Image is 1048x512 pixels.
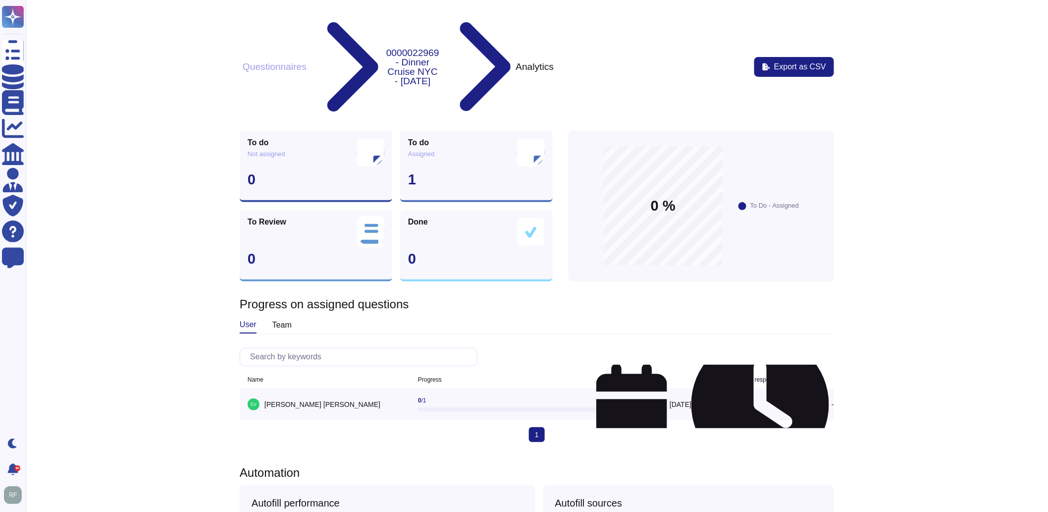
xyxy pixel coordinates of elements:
div: [DATE] [596,364,691,445]
div: user [240,317,257,334]
button: Questionnaires [240,61,310,72]
b: 0 [418,397,421,404]
div: / 1 [418,398,596,403]
img: user [248,398,260,410]
button: Export as CSV [754,57,834,77]
div: Analytics [516,62,554,71]
div: 1 [408,172,545,187]
span: To do [248,139,268,147]
div: Name [248,377,263,383]
span: Not assigned [248,151,285,157]
div: 0 [408,252,545,266]
h5: Autofill performance [252,497,524,509]
span: Export as CSV [774,63,826,71]
div: team [272,317,292,333]
span: 0 % [651,199,676,214]
div: - [691,336,834,473]
img: user [4,486,22,504]
div: 0 [248,172,384,187]
span: [PERSON_NAME] [PERSON_NAME] [264,400,380,408]
div: To Do - Assigned [750,202,799,209]
span: To do [408,139,429,147]
div: Progress [418,377,442,383]
span: 1 [529,427,545,442]
h4: Automation [240,466,834,480]
div: 9+ [14,465,20,471]
span: Assigned [408,151,434,157]
span: Done [408,218,428,226]
button: 0000022969 - Dinner Cruise NYC - [DATE] [383,48,442,87]
span: To Review [248,218,286,226]
h4: Progress on assigned questions [240,297,834,312]
div: 0 [248,252,384,266]
input: Search by keywords [245,348,477,366]
h5: Autofill sources [555,497,822,509]
button: user [2,484,29,506]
